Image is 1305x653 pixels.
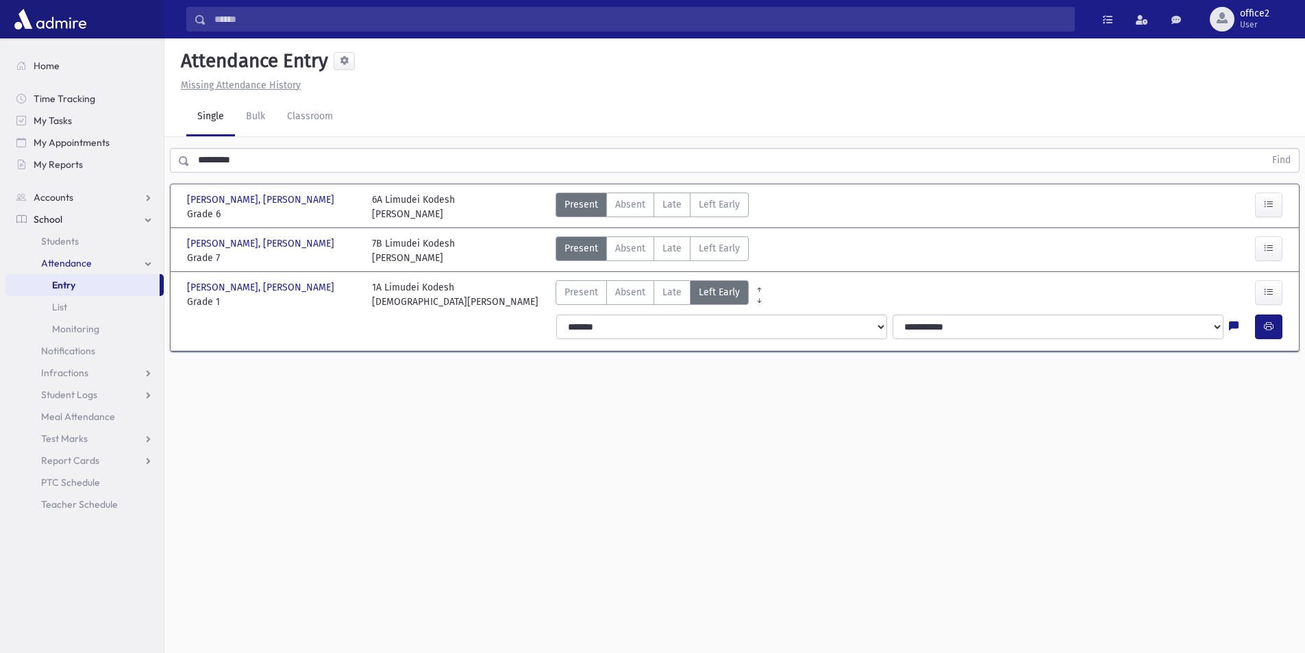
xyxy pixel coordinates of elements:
a: Classroom [276,98,344,136]
a: Single [186,98,235,136]
span: Present [564,285,598,299]
span: Absent [615,241,645,256]
a: Meal Attendance [5,406,164,428]
span: Grade 6 [187,207,358,221]
span: Teacher Schedule [41,498,118,510]
div: AttTypes [556,193,749,221]
span: Absent [615,197,645,212]
span: Infractions [41,367,88,379]
span: Left Early [699,285,740,299]
a: Entry [5,274,160,296]
span: My Tasks [34,114,72,127]
span: Late [662,285,682,299]
a: Report Cards [5,449,164,471]
span: Notifications [41,345,95,357]
span: Present [564,241,598,256]
a: Student Logs [5,384,164,406]
span: [PERSON_NAME], [PERSON_NAME] [187,280,337,295]
span: Report Cards [41,454,99,467]
span: Left Early [699,197,740,212]
span: PTC Schedule [41,476,100,489]
a: Attendance [5,252,164,274]
div: 1A Limudei Kodesh [DEMOGRAPHIC_DATA][PERSON_NAME] [372,280,538,309]
a: PTC Schedule [5,471,164,493]
a: Accounts [5,186,164,208]
a: Teacher Schedule [5,493,164,515]
span: Left Early [699,241,740,256]
span: Late [662,197,682,212]
span: User [1240,19,1269,30]
span: Test Marks [41,432,88,445]
span: Home [34,60,60,72]
span: Entry [52,279,75,291]
span: Absent [615,285,645,299]
span: Present [564,197,598,212]
span: Student Logs [41,389,97,401]
div: 7B Limudei Kodesh [PERSON_NAME] [372,236,455,265]
a: List [5,296,164,318]
a: Missing Attendance History [175,79,301,91]
button: Find [1264,149,1299,172]
span: School [34,213,62,225]
span: My Appointments [34,136,110,149]
a: My Reports [5,153,164,175]
span: Students [41,235,79,247]
a: Monitoring [5,318,164,340]
u: Missing Attendance History [181,79,301,91]
a: Students [5,230,164,252]
span: My Reports [34,158,83,171]
a: Time Tracking [5,88,164,110]
span: Meal Attendance [41,410,115,423]
span: Grade 7 [187,251,358,265]
span: office2 [1240,8,1269,19]
a: Test Marks [5,428,164,449]
span: Attendance [41,257,92,269]
div: 6A Limudei Kodesh [PERSON_NAME] [372,193,455,221]
div: AttTypes [556,280,749,309]
a: Infractions [5,362,164,384]
a: Notifications [5,340,164,362]
input: Search [206,7,1074,32]
a: My Tasks [5,110,164,132]
span: [PERSON_NAME], [PERSON_NAME] [187,236,337,251]
a: School [5,208,164,230]
h5: Attendance Entry [175,49,328,73]
span: Accounts [34,191,73,204]
span: Monitoring [52,323,99,335]
span: [PERSON_NAME], [PERSON_NAME] [187,193,337,207]
a: Bulk [235,98,276,136]
span: Late [662,241,682,256]
span: Grade 1 [187,295,358,309]
span: List [52,301,67,313]
a: Home [5,55,164,77]
span: Time Tracking [34,93,95,105]
div: AttTypes [556,236,749,265]
a: My Appointments [5,132,164,153]
img: AdmirePro [11,5,90,33]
